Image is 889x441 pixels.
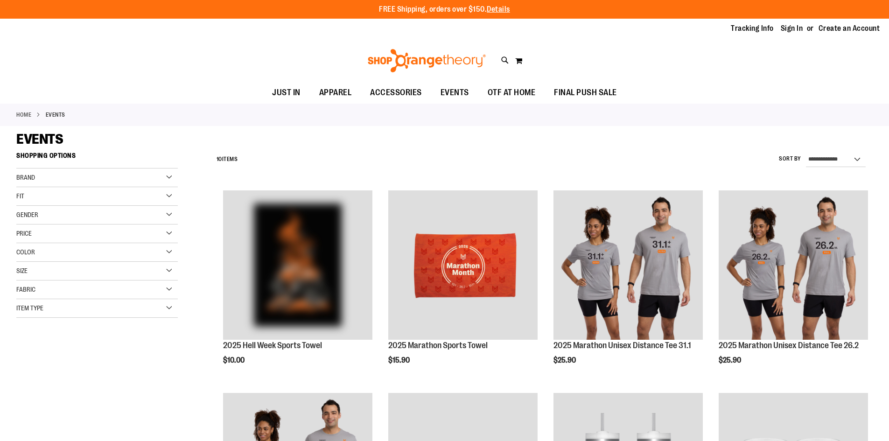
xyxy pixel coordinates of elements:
[487,5,510,14] a: Details
[218,186,377,388] div: product
[263,82,310,104] a: JUST IN
[388,341,488,350] a: 2025 Marathon Sports Towel
[16,248,35,256] span: Color
[16,111,31,119] a: Home
[370,82,422,103] span: ACCESSORIES
[366,49,487,72] img: Shop Orangetheory
[361,82,431,104] a: ACCESSORIES
[16,304,43,312] span: Item Type
[719,190,868,340] img: 2025 Marathon Unisex Distance Tee 26.2
[731,23,774,34] a: Tracking Info
[384,186,542,388] div: product
[217,152,238,167] h2: Items
[388,190,538,341] a: 2025 Marathon Sports Towel
[719,356,742,364] span: $25.90
[310,82,361,104] a: APPAREL
[478,82,545,104] a: OTF AT HOME
[16,147,178,168] strong: Shopping Options
[441,82,469,103] span: EVENTS
[553,190,703,340] img: 2025 Marathon Unisex Distance Tee 31.1
[781,23,803,34] a: Sign In
[719,190,868,341] a: 2025 Marathon Unisex Distance Tee 26.2
[388,356,411,364] span: $15.90
[223,341,322,350] a: 2025 Hell Week Sports Towel
[779,155,801,163] label: Sort By
[714,186,873,388] div: product
[16,211,38,218] span: Gender
[217,156,222,162] span: 10
[272,82,301,103] span: JUST IN
[223,190,372,341] a: OTF 2025 Hell Week Event Retail
[379,4,510,15] p: FREE Shipping, orders over $150.
[545,82,626,104] a: FINAL PUSH SALE
[819,23,880,34] a: Create an Account
[431,82,478,103] a: EVENTS
[388,190,538,340] img: 2025 Marathon Sports Towel
[553,341,691,350] a: 2025 Marathon Unisex Distance Tee 31.1
[16,286,35,293] span: Fabric
[553,190,703,341] a: 2025 Marathon Unisex Distance Tee 31.1
[46,111,65,119] strong: EVENTS
[488,82,536,103] span: OTF AT HOME
[223,190,372,340] img: OTF 2025 Hell Week Event Retail
[16,131,63,147] span: EVENTS
[223,356,246,364] span: $10.00
[553,356,577,364] span: $25.90
[16,267,28,274] span: Size
[719,341,859,350] a: 2025 Marathon Unisex Distance Tee 26.2
[16,192,24,200] span: Fit
[549,186,707,388] div: product
[554,82,617,103] span: FINAL PUSH SALE
[16,174,35,181] span: Brand
[16,230,32,237] span: Price
[319,82,352,103] span: APPAREL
